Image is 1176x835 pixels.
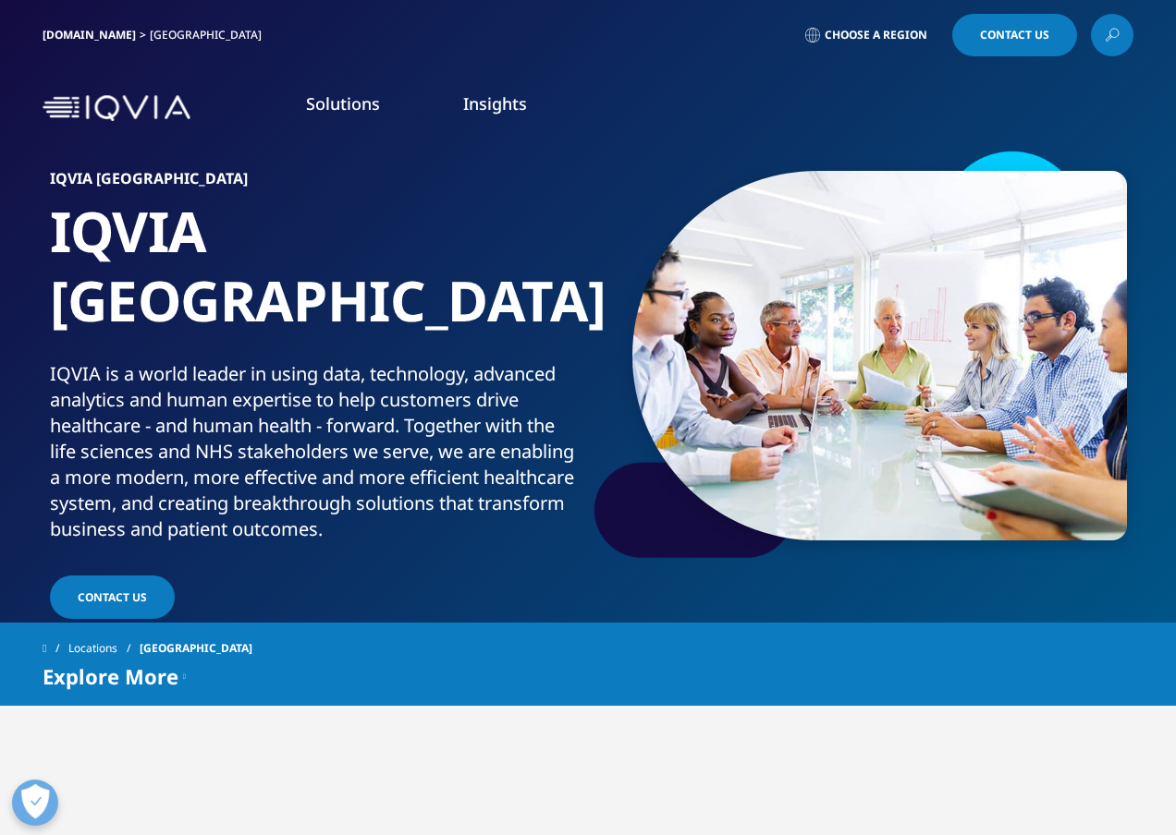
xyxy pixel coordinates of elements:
[463,92,527,115] a: Insights
[952,14,1077,56] a: Contact Us
[78,589,147,605] span: Contact Us
[825,28,927,42] span: Choose a Region
[43,665,178,687] span: Explore More
[43,27,136,42] a: [DOMAIN_NAME]
[198,65,1133,151] nav: Primary
[43,95,190,122] img: IQVIA Healthcare Information Technology and Pharma Clinical Research Company
[980,30,1049,41] span: Contact Us
[12,780,58,826] button: Open Preferences
[68,632,140,665] a: Locations
[50,197,582,361] h1: IQVIA [GEOGRAPHIC_DATA]
[632,171,1127,540] img: 361_team-collaborating-and-listening-to-ideas.jpg
[150,28,269,42] div: [GEOGRAPHIC_DATA]
[306,92,380,115] a: Solutions
[140,632,252,665] span: [GEOGRAPHIC_DATA]
[50,171,582,197] h6: IQVIA [GEOGRAPHIC_DATA]
[50,361,582,542] div: IQVIA is a world leader in using data, technology, advanced analytics and human expertise to help...
[50,575,175,619] a: Contact Us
